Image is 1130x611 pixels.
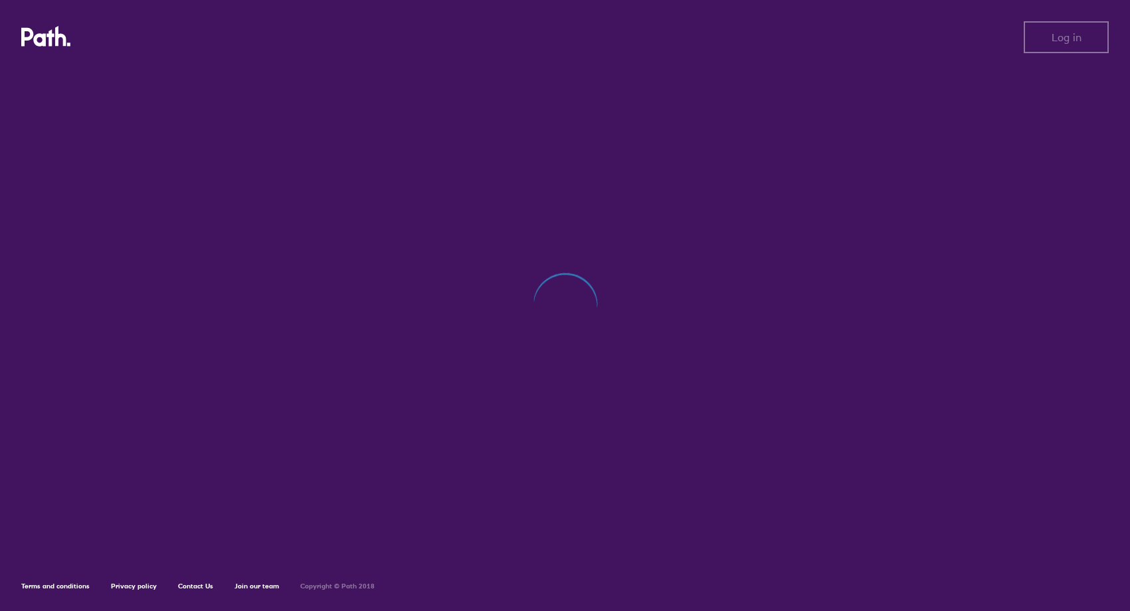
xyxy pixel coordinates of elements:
a: Privacy policy [111,582,157,590]
h6: Copyright © Path 2018 [300,582,375,590]
a: Contact Us [178,582,213,590]
a: Join our team [235,582,279,590]
button: Log in [1024,21,1109,53]
span: Log in [1052,31,1082,43]
a: Terms and conditions [21,582,90,590]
